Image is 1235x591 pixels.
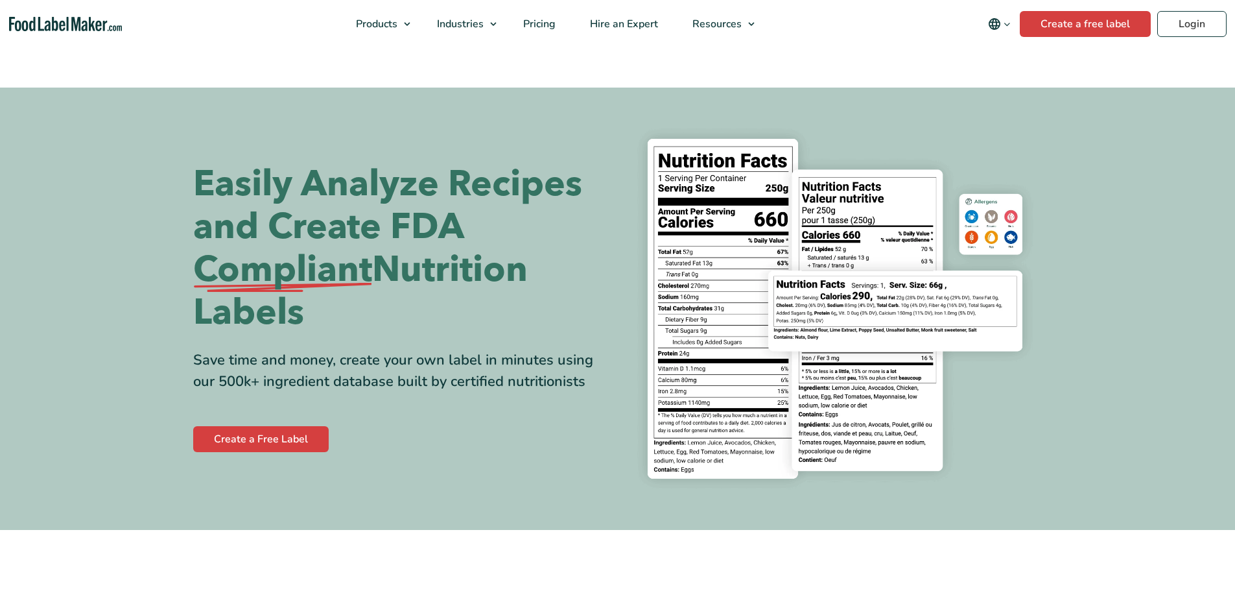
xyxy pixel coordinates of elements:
span: Compliant [193,248,372,291]
a: Create a free label [1020,11,1151,37]
button: Change language [979,11,1020,37]
div: Save time and money, create your own label in minutes using our 500k+ ingredient database built b... [193,350,608,392]
a: Food Label Maker homepage [9,17,122,32]
h1: Easily Analyze Recipes and Create FDA Nutrition Labels [193,163,608,334]
span: Products [352,17,399,31]
span: Resources [688,17,743,31]
a: Login [1157,11,1227,37]
span: Industries [433,17,485,31]
span: Pricing [519,17,557,31]
span: Hire an Expert [586,17,659,31]
a: Create a Free Label [193,426,329,452]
